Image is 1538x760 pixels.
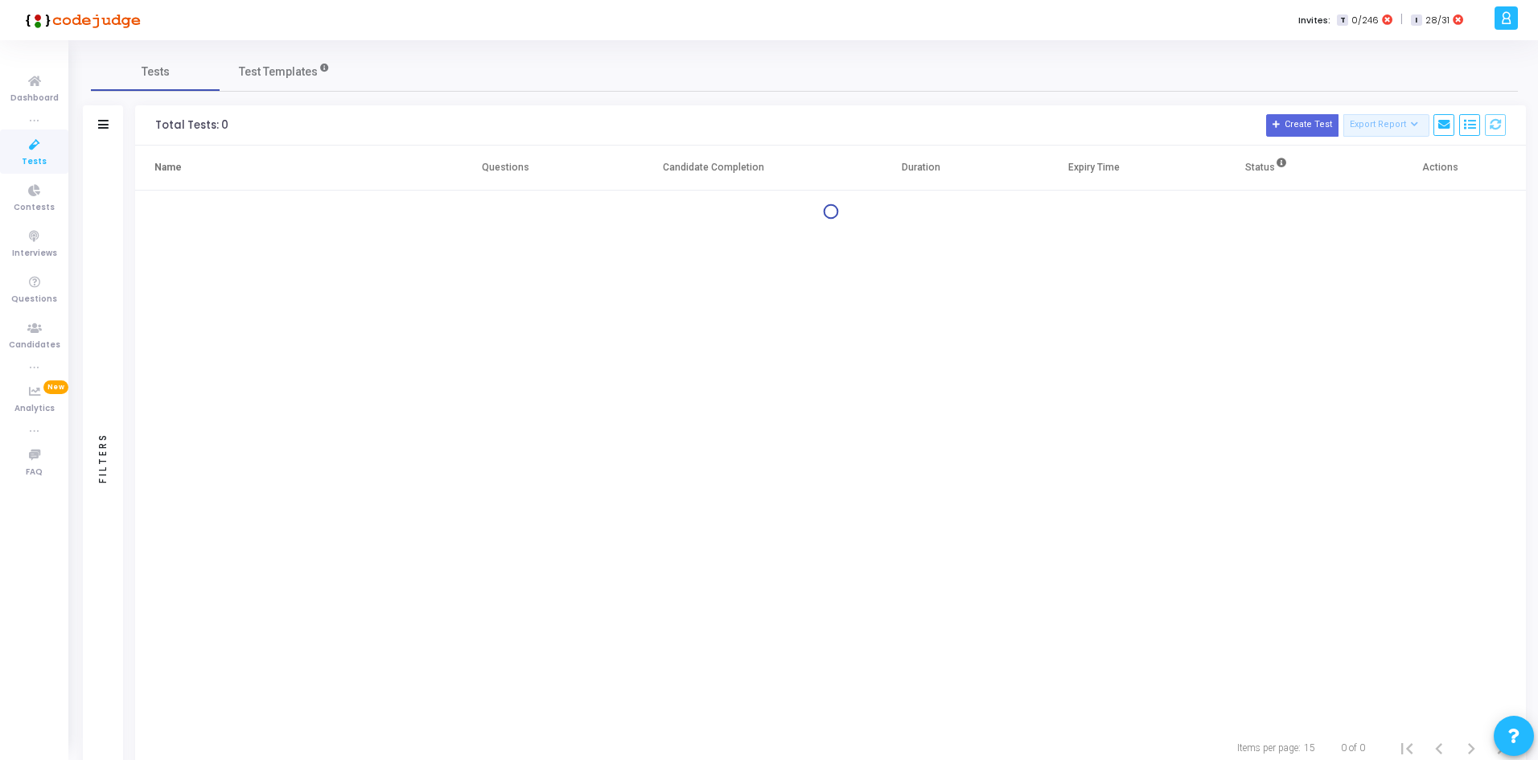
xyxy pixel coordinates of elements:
[26,466,43,479] span: FAQ
[239,64,318,80] span: Test Templates
[419,146,592,191] th: Questions
[22,155,47,169] span: Tests
[14,402,55,416] span: Analytics
[1343,114,1429,137] button: Export Report
[1304,741,1315,755] div: 15
[1400,11,1403,28] span: |
[10,92,59,105] span: Dashboard
[1266,114,1339,137] button: Create Test
[12,247,57,261] span: Interviews
[1337,14,1347,27] span: T
[1351,14,1379,27] span: 0/246
[135,146,419,191] th: Name
[834,146,1007,191] th: Duration
[1353,146,1526,191] th: Actions
[1425,14,1450,27] span: 28/31
[20,4,141,36] img: logo
[11,293,57,306] span: Questions
[96,369,110,546] div: Filters
[1298,14,1330,27] label: Invites:
[1180,146,1353,191] th: Status
[9,339,60,352] span: Candidates
[155,119,228,132] div: Total Tests: 0
[14,201,55,215] span: Contests
[592,146,834,191] th: Candidate Completion
[142,64,170,80] span: Tests
[1007,146,1180,191] th: Expiry Time
[1411,14,1421,27] span: I
[1237,741,1301,755] div: Items per page:
[1341,741,1365,755] div: 0 of 0
[43,380,68,394] span: New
